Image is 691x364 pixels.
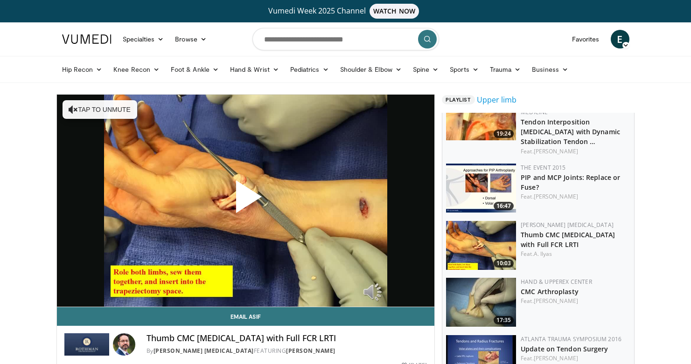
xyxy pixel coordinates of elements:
a: E [611,30,629,48]
video-js: Video Player [57,95,435,307]
a: 19:24 [446,91,516,140]
img: f7a7d32d-1126-4cc8-becc-0a676769caaf.150x105_q85_crop-smart_upscale.jpg [446,164,516,213]
span: 17:35 [494,316,514,324]
div: Feat. [521,354,630,363]
span: 19:24 [494,130,514,138]
a: Knee Recon [108,60,165,79]
a: Specialties [117,30,170,48]
a: [PERSON_NAME] [MEDICAL_DATA] [154,347,254,355]
a: [PERSON_NAME] [534,192,578,200]
img: VuMedi Logo [62,34,112,44]
div: Feat. [521,147,630,156]
div: Feat. [521,192,630,201]
a: Foot & Ankle [165,60,224,79]
a: Tendon Interposition [MEDICAL_DATA] with Dynamic Stabilization Tendon … [521,117,620,146]
a: [PERSON_NAME] [534,354,578,362]
a: Trauma [484,60,527,79]
a: PIP and MCP Joints: Replace or Fuse? [521,173,620,192]
img: 54618_0000_3.png.150x105_q85_crop-smart_upscale.jpg [446,278,516,327]
a: Upper limb [477,94,517,105]
a: 10:03 [446,221,516,270]
a: [PERSON_NAME] [534,297,578,305]
a: CMC Arthroplasty [521,287,579,296]
a: Hip Recon [56,60,108,79]
a: [PERSON_NAME] [534,147,578,155]
a: [PERSON_NAME] [MEDICAL_DATA] [521,221,614,229]
a: Favorites [566,30,605,48]
a: Update on Tendon Surgery [521,344,608,353]
img: 155faa92-facb-4e6b-8eb7-d2d6db7ef378.150x105_q85_crop-smart_upscale.jpg [446,221,516,270]
h4: Thumb CMC [MEDICAL_DATA] with Full FCR LRTI [147,333,427,343]
a: Business [526,60,574,79]
input: Search topics, interventions [252,28,439,50]
span: 16:47 [494,202,514,210]
a: The Event 2015 [521,164,565,172]
div: Feat. [521,297,630,305]
a: Sports [444,60,484,79]
a: Browse [169,30,212,48]
a: Hand & Wrist [224,60,285,79]
a: [PERSON_NAME] [286,347,335,355]
a: Thumb CMC [MEDICAL_DATA] with Full FCR LRTI [521,230,615,249]
button: Tap to unmute [63,100,137,119]
a: Spine [407,60,444,79]
a: Hand & UpperEx Center [521,278,592,286]
a: 16:47 [446,164,516,213]
a: Pediatrics [285,60,335,79]
a: Atlanta Trauma Symposium 2016 [521,335,621,343]
a: Email Asif [57,307,435,326]
a: A. Ilyas [534,250,552,258]
button: Play Video [161,155,329,246]
a: Shoulder & Elbow [335,60,407,79]
img: Rothman Hand Surgery [64,333,109,356]
a: 17:35 [446,278,516,327]
span: WATCH NOW [370,4,419,19]
span: Playlist [442,95,475,104]
div: By FEATURING [147,347,427,355]
div: Feat. [521,250,630,258]
a: Vumedi Week 2025 ChannelWATCH NOW [63,4,628,19]
img: Avatar [113,333,135,356]
span: 10:03 [494,259,514,268]
img: rosenwasser_basal_joint_1.png.150x105_q85_crop-smart_upscale.jpg [446,91,516,140]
